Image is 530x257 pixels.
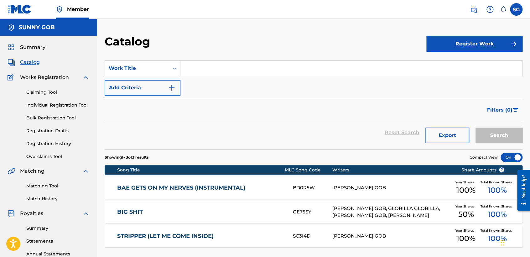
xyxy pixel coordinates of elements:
span: Compact View [470,155,498,160]
img: Works Registration [8,74,16,81]
a: Bulk Registration Tool [26,115,90,121]
a: BIG SHIT [117,208,284,216]
span: Catalog [20,59,40,66]
iframe: Chat Widget [499,227,530,257]
h5: SUNNY GOB [19,24,55,31]
span: 100 % [456,185,475,196]
span: 100 % [488,185,507,196]
span: 100 % [488,209,507,220]
span: 50 % [458,209,474,220]
a: BAE GETS ON MY NERVES (INSTRUMENTAL) [117,184,284,191]
button: Add Criteria [105,80,180,96]
img: Accounts [8,24,15,31]
a: Statements [26,238,90,244]
span: Your Shares [455,228,476,233]
span: Filters ( 0 ) [487,106,512,114]
a: SummarySummary [8,44,45,51]
span: Matching [20,167,44,175]
span: Your Shares [455,204,476,209]
span: Summary [20,44,45,51]
form: Search Form [105,60,522,149]
div: [PERSON_NAME] GOB, GLORILLA GLORILLA, [PERSON_NAME] GOB, [PERSON_NAME] [332,205,451,219]
div: Writers [332,167,451,173]
a: STRIPPER (LET ME COME INSIDE) [117,233,284,240]
img: filter [513,108,518,112]
img: expand [82,210,90,217]
span: Royalties [20,210,43,217]
div: User Menu [510,3,522,16]
img: Top Rightsholder [56,6,63,13]
span: Your Shares [455,180,476,185]
div: Widget de chat [499,227,530,257]
img: expand [82,167,90,175]
img: help [486,6,494,13]
button: Register Work [426,36,522,52]
img: expand [82,74,90,81]
div: GE75SY [293,208,332,216]
img: MLC Logo [8,5,32,14]
a: Registration Drafts [26,128,90,134]
p: Showing 1 - 3 of 3 results [105,155,148,160]
span: Member [67,6,89,13]
a: Public Search [467,3,480,16]
span: Works Registration [20,74,69,81]
div: SC3I4D [293,233,332,240]
div: BD0R5W [293,184,332,191]
a: Matching Tool [26,183,90,189]
h2: Catalog [105,34,153,49]
a: Registration History [26,140,90,147]
div: Notifications [500,6,506,13]
img: search [470,6,477,13]
img: Summary [8,44,15,51]
img: f7272a7cc735f4ea7f67.svg [510,40,517,48]
span: ? [499,167,504,172]
button: Export [425,128,469,143]
div: [PERSON_NAME] GOB [332,184,451,191]
span: 100 % [488,233,507,244]
div: Work Title [109,65,165,72]
div: Help [484,3,496,16]
span: 100 % [456,233,475,244]
img: Royalties [8,210,15,217]
a: Summary [26,225,90,232]
a: Match History [26,196,90,202]
a: Individual Registration Tool [26,102,90,108]
div: Song Title [117,167,285,173]
img: Catalog [8,59,15,66]
span: Total Known Shares [480,204,514,209]
img: 9d2ae6d4665cec9f34b9.svg [168,84,175,92]
div: Glisser [501,233,504,252]
span: Total Known Shares [480,180,514,185]
a: Claiming Tool [26,89,90,96]
a: CatalogCatalog [8,59,40,66]
iframe: Resource Center [512,165,530,216]
a: Overclaims Tool [26,153,90,160]
img: Matching [8,167,15,175]
span: Share Amounts [461,167,504,173]
div: MLC Song Code [285,167,332,173]
div: [PERSON_NAME] GOB [332,233,451,240]
button: Filters (0) [483,102,522,118]
span: Total Known Shares [480,228,514,233]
